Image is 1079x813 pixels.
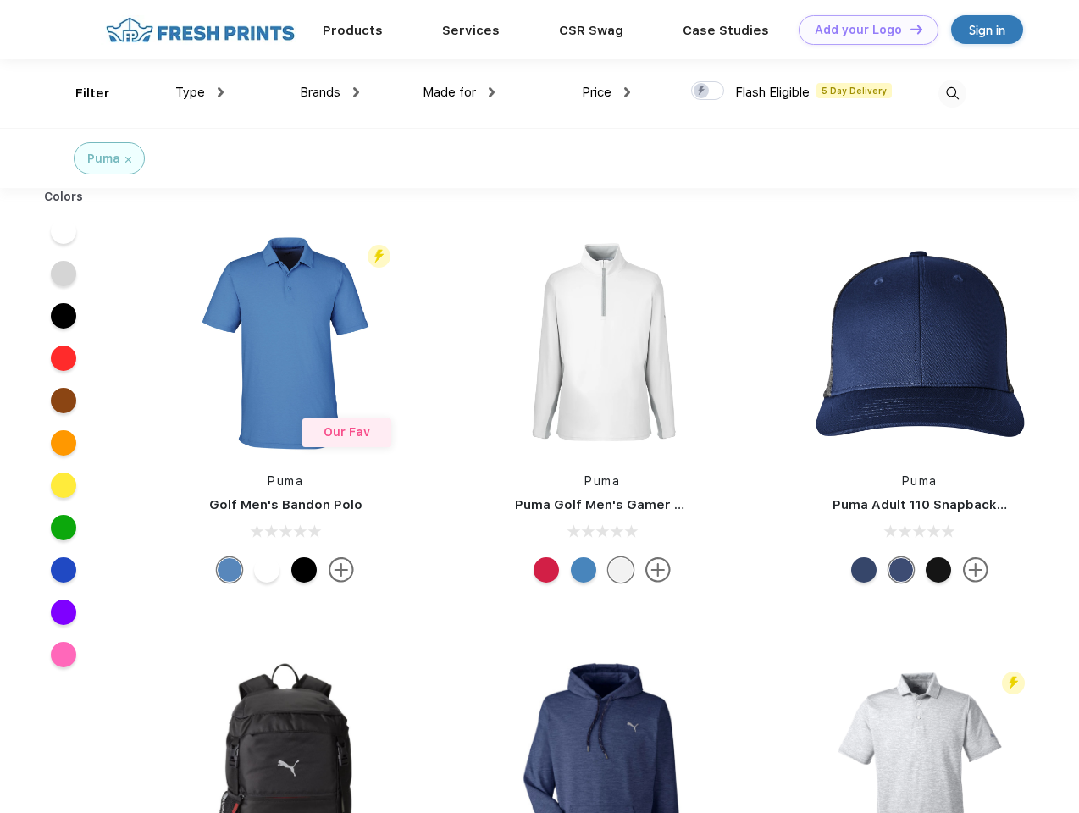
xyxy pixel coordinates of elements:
[324,425,370,439] span: Our Fav
[645,557,671,583] img: more.svg
[582,85,611,100] span: Price
[423,85,476,100] span: Made for
[807,230,1032,456] img: func=resize&h=266
[75,84,110,103] div: Filter
[31,188,97,206] div: Colors
[926,557,951,583] div: Pma Blk with Pma Blk
[291,557,317,583] div: Puma Black
[490,230,715,456] img: func=resize&h=266
[735,85,810,100] span: Flash Eligible
[608,557,634,583] div: Bright White
[442,23,500,38] a: Services
[368,245,390,268] img: flash_active_toggle.svg
[969,20,1005,40] div: Sign in
[902,474,938,488] a: Puma
[963,557,988,583] img: more.svg
[816,83,892,98] span: 5 Day Delivery
[534,557,559,583] div: Ski Patrol
[571,557,596,583] div: Bright Cobalt
[173,230,398,456] img: func=resize&h=266
[323,23,383,38] a: Products
[1002,672,1025,694] img: flash_active_toggle.svg
[101,15,300,45] img: fo%20logo%202.webp
[584,474,620,488] a: Puma
[209,497,362,512] a: Golf Men's Bandon Polo
[624,87,630,97] img: dropdown.png
[175,85,205,100] span: Type
[268,474,303,488] a: Puma
[217,557,242,583] div: Lake Blue
[559,23,623,38] a: CSR Swag
[329,557,354,583] img: more.svg
[218,87,224,97] img: dropdown.png
[254,557,279,583] div: Bright White
[515,497,783,512] a: Puma Golf Men's Gamer Golf Quarter-Zip
[125,157,131,163] img: filter_cancel.svg
[938,80,966,108] img: desktop_search.svg
[87,150,120,168] div: Puma
[951,15,1023,44] a: Sign in
[910,25,922,34] img: DT
[353,87,359,97] img: dropdown.png
[815,23,902,37] div: Add your Logo
[851,557,877,583] div: Peacoat with Qut Shd
[888,557,914,583] div: Peacoat Qut Shd
[300,85,340,100] span: Brands
[489,87,495,97] img: dropdown.png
